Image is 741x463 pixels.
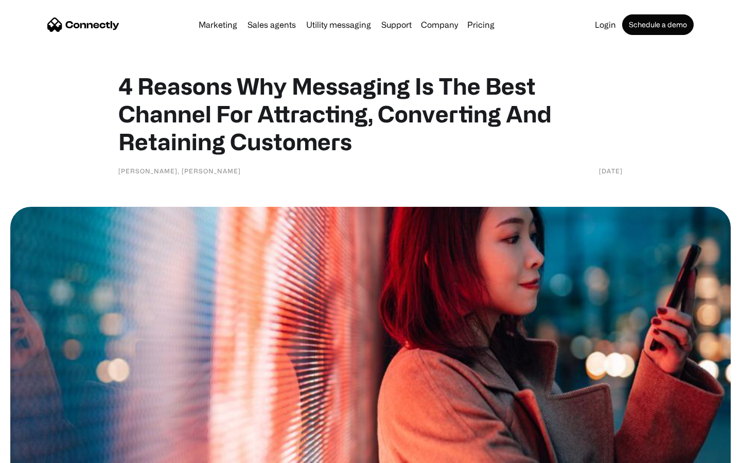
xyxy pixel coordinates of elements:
aside: Language selected: English [10,445,62,459]
a: Utility messaging [302,21,375,29]
ul: Language list [21,445,62,459]
div: [PERSON_NAME], [PERSON_NAME] [118,166,241,176]
h1: 4 Reasons Why Messaging Is The Best Channel For Attracting, Converting And Retaining Customers [118,72,623,155]
a: Sales agents [243,21,300,29]
a: Schedule a demo [622,14,694,35]
div: Company [418,17,461,32]
a: Marketing [195,21,241,29]
div: Company [421,17,458,32]
a: Login [591,21,620,29]
div: [DATE] [599,166,623,176]
a: Support [377,21,416,29]
a: Pricing [463,21,499,29]
a: home [47,17,119,32]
